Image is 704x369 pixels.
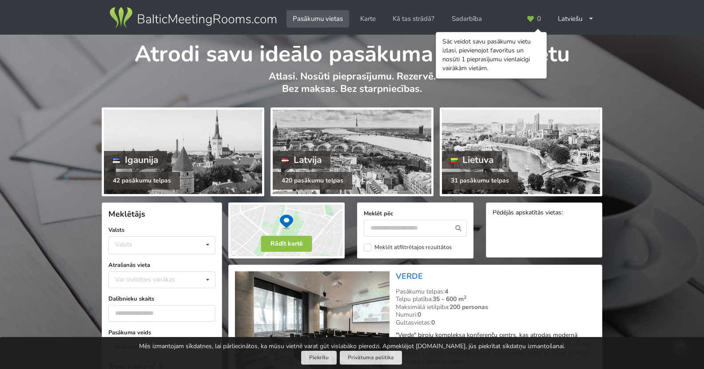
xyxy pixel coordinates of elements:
img: Baltic Meeting Rooms [108,5,278,30]
div: Latvija [273,151,330,169]
span: Meklētājs [108,209,145,219]
div: Numuri: [396,311,596,319]
strong: 4 [445,287,448,296]
label: Dalībnieku skaits [108,294,215,303]
label: Pasākuma veids [108,328,215,337]
img: Rādīt kartē [228,202,345,258]
a: VERDE [396,271,423,282]
a: Privātuma politika [340,351,402,365]
div: Pēdējās apskatītās vietas: [493,209,596,218]
div: Pasākumu telpas: [396,288,596,296]
strong: 35 - 600 m [433,295,466,303]
label: Atrašanās vieta [108,261,215,270]
button: Rādīt kartē [261,236,312,252]
div: Telpu platība: [396,295,596,303]
span: 0 [537,16,541,22]
strong: 0 [431,318,435,327]
p: "Verde" biroju kompleksa konferenču centrs, kas atrodas modernā Skanstes rajona sākumā, ir lielis... [396,331,596,366]
button: Piekrītu [301,351,337,365]
div: Maksimālā ietilpība: [396,303,596,311]
label: Meklēt atfiltrētajos rezultātos [364,244,452,251]
label: Meklēt pēc [364,209,467,218]
h1: Atrodi savu ideālo pasākuma norises vietu [102,35,602,68]
div: Lietuva [442,151,503,169]
div: Sāc veidot savu pasākumu vietu izlasi, pievienojot favorītus un nosūti 1 pieprasījumu vienlaicīgi... [442,37,540,73]
strong: 0 [418,310,421,319]
sup: 2 [464,294,466,301]
div: 420 pasākumu telpas [273,172,352,190]
div: Var izvēlēties vairākas [113,274,195,285]
label: Valsts [108,226,215,234]
a: Latvija 420 pasākumu telpas [270,107,433,196]
div: 42 pasākumu telpas [104,172,180,190]
strong: 200 personas [449,303,488,311]
a: Pasākumu vietas [286,10,349,28]
div: Valsts [115,241,132,248]
div: Igaunija [104,151,167,169]
a: Igaunija 42 pasākumu telpas [102,107,264,196]
div: Latviešu [552,10,600,28]
p: Atlasi. Nosūti pieprasījumu. Rezervē. Bez maksas. Bez starpniecības. [102,70,602,104]
a: Sadarbība [445,10,488,28]
div: 31 pasākumu telpas [442,172,518,190]
div: Gultasvietas: [396,319,596,327]
a: Karte [354,10,382,28]
a: Lietuva 31 pasākumu telpas [440,107,602,196]
a: Kā tas strādā? [386,10,441,28]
